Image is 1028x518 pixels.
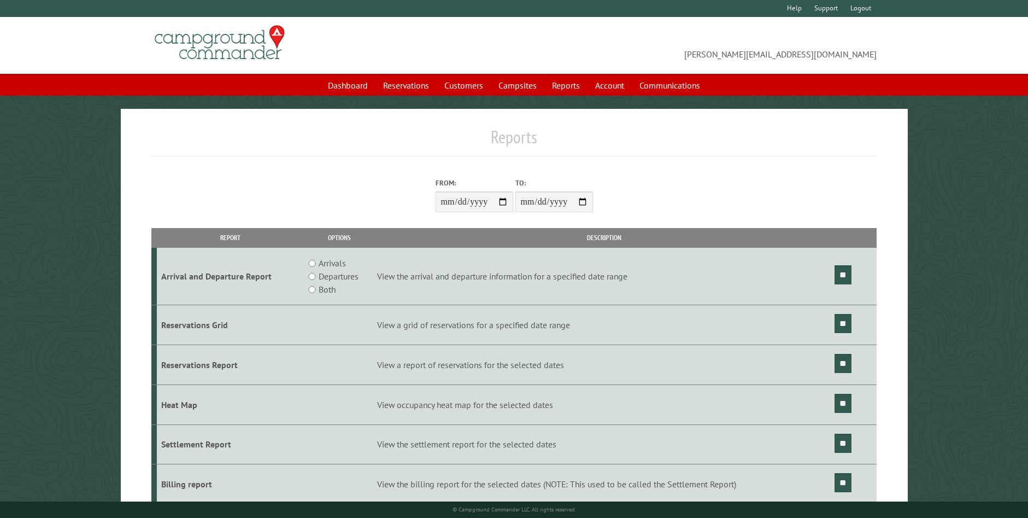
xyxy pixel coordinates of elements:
[157,345,304,385] td: Reservations Report
[319,257,346,270] label: Arrivals
[375,305,833,345] td: View a grid of reservations for a specified date range
[436,178,513,188] label: From:
[438,75,490,96] a: Customers
[515,178,593,188] label: To:
[319,270,359,283] label: Departures
[151,21,288,64] img: Campground Commander
[157,424,304,464] td: Settlement Report
[375,424,833,464] td: View the settlement report for the selected dates
[157,248,304,305] td: Arrival and Departure Report
[375,345,833,385] td: View a report of reservations for the selected dates
[375,248,833,305] td: View the arrival and departure information for a specified date range
[514,30,877,61] span: [PERSON_NAME][EMAIL_ADDRESS][DOMAIN_NAME]
[304,228,375,247] th: Options
[633,75,707,96] a: Communications
[375,228,833,247] th: Description
[157,385,304,424] td: Heat Map
[157,464,304,504] td: Billing report
[545,75,586,96] a: Reports
[453,506,576,513] small: © Campground Commander LLC. All rights reserved.
[375,385,833,424] td: View occupancy heat map for the selected dates
[319,283,336,296] label: Both
[321,75,374,96] a: Dashboard
[589,75,631,96] a: Account
[151,126,877,156] h1: Reports
[377,75,436,96] a: Reservations
[492,75,543,96] a: Campsites
[375,464,833,504] td: View the billing report for the selected dates (NOTE: This used to be called the Settlement Report)
[157,228,304,247] th: Report
[157,305,304,345] td: Reservations Grid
